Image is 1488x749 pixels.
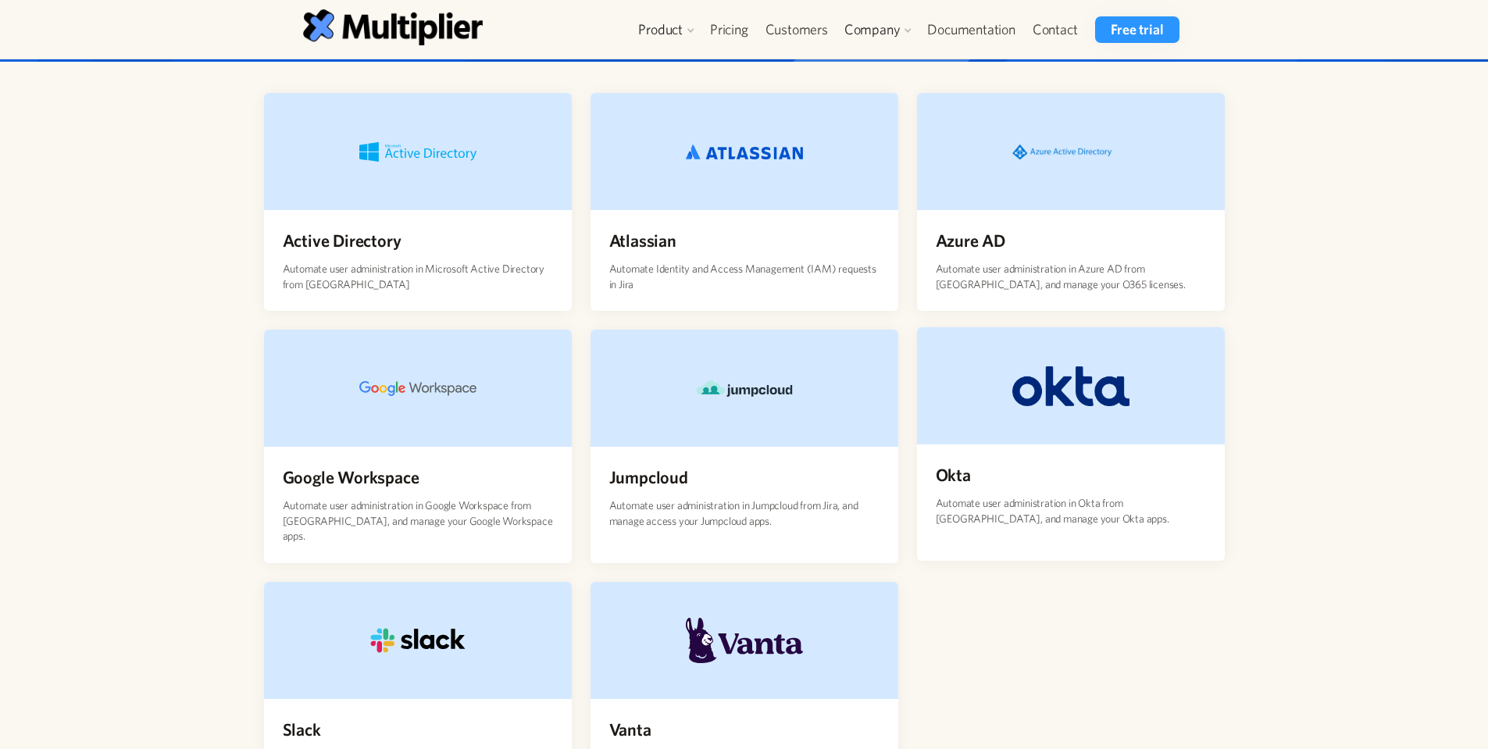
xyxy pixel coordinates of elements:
p: Automate user administration in Google Workspace from [GEOGRAPHIC_DATA], and manage your Google W... [283,496,553,544]
img: Slack [359,617,476,664]
img: Jumpcloud [686,373,803,404]
div: Company [844,20,901,39]
a: AtlassianAtlassianAutomate Identity and Access Management (IAM) requests in Jira [591,93,898,311]
img: Atlassian [686,144,803,159]
h4: Azure AD [936,229,1005,253]
div: Product [638,20,683,39]
p: Automate user administration in Jumpcloud from Jira, and manage access your Jumpcloud apps. [609,496,880,529]
img: Google Workspace [359,381,476,396]
a: Free trial [1095,16,1179,43]
h4: Okta [936,463,971,487]
div: Product [630,16,701,43]
a: OktaOktaAutomate user administration in Okta from [GEOGRAPHIC_DATA], and manage your Okta apps. [917,327,1225,561]
p: Automate Identity and Access Management (IAM) requests in Jira [609,259,880,292]
img: Okta [1012,366,1129,406]
h4: Google Workspace [283,465,419,490]
a: Customers [757,16,837,43]
h4: Atlassian [609,229,676,253]
a: Documentation [919,16,1023,43]
div: Company [837,16,919,43]
a: Azure ADAzure ADAutomate user administration in Azure AD from [GEOGRAPHIC_DATA], and manage your ... [917,93,1225,311]
h4: Slack [283,718,321,742]
h4: Vanta [609,718,651,742]
p: Automate user administration in Azure AD from [GEOGRAPHIC_DATA], and manage your O365 licenses. [936,259,1206,292]
a: Pricing [701,16,757,43]
img: Active Directory [359,142,476,162]
img: Azure AD [1012,134,1129,169]
p: Automate user administration in Microsoft Active Directory from [GEOGRAPHIC_DATA] [283,259,553,292]
h4: Active Directory [283,229,401,253]
a: JumpcloudJumpcloudAutomate user administration in Jumpcloud from Jira, and manage access your Jum... [591,330,898,563]
a: Active DirectoryActive DirectoryAutomate user administration in Microsoft Active Directory from [... [264,93,572,311]
img: Vanta [686,618,803,663]
a: Google WorkspaceGoogle WorkspaceAutomate user administration in Google Workspace from [GEOGRAPHIC... [264,330,572,563]
h4: Jumpcloud [609,465,688,490]
a: Contact [1024,16,1087,43]
p: Automate user administration in Okta from [GEOGRAPHIC_DATA], and manage your Okta apps. [936,494,1206,526]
